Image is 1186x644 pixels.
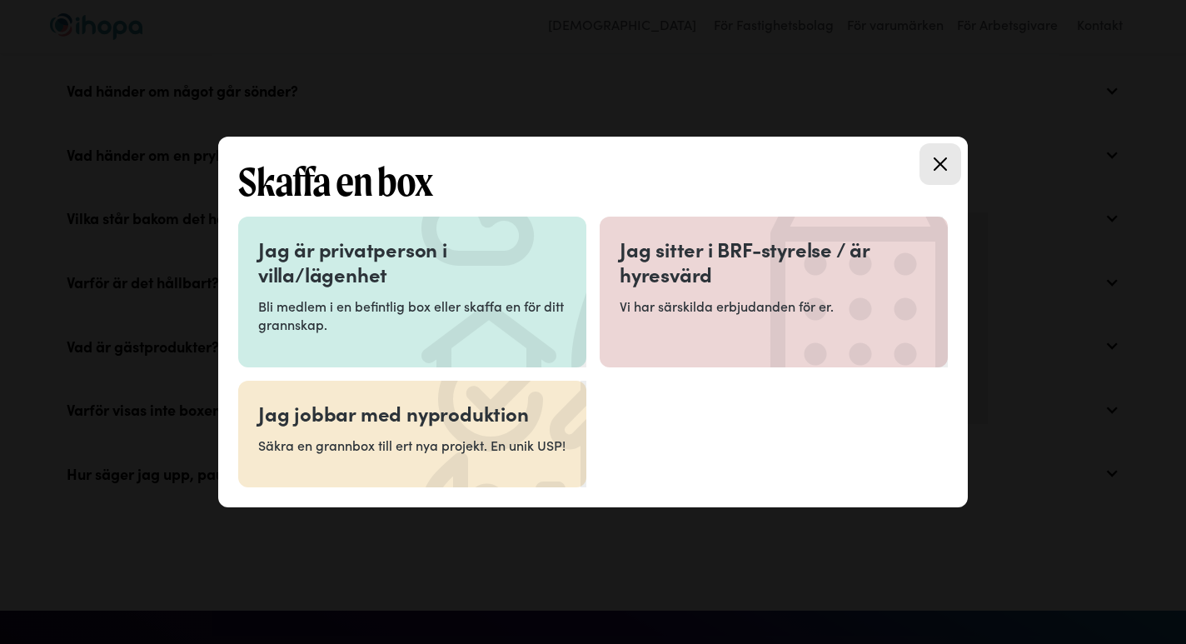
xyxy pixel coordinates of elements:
[258,237,566,287] h3: Jag är privatperson i villa/lägenhet
[620,297,928,315] p: Vi har särskilda erbjudanden för er.
[600,217,948,367] a: Jag sitter i BRF-styrelse / är hyresvärdVi har särskilda erbjudanden för er.
[238,157,948,207] h2: Skaffa en box
[258,436,566,454] p: Säkra en grannbox till ert nya projekt. En unik USP!
[238,381,586,487] a: Jag jobbar med nyproduktionSäkra en grannbox till ert nya projekt. En unik USP!
[238,217,586,367] a: Jag är privatperson i villa/lägenhetBli medlem i en befintlig box eller skaffa en för ditt granns...
[258,401,566,426] h3: Jag jobbar med nyproduktion
[258,297,566,334] p: Bli medlem i en befintlig box eller skaffa en för ditt grannskap.
[620,237,928,287] h3: Jag sitter i BRF-styrelse / är hyresvärd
